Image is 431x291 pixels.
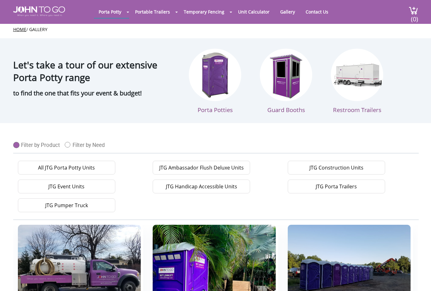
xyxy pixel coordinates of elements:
a: JTG Construction Units [288,161,385,175]
h1: Let's take a tour of our extensive Porta Potty range [13,45,177,84]
a: Unit Calculator [233,6,274,18]
a: Filter by Need [65,139,110,148]
a: All JTG Porta Potty Units [18,161,115,175]
img: Restroon Trailers [331,49,383,101]
a: JTG Handicap Accessible Units [153,180,250,193]
a: Porta Potty [94,6,126,18]
a: Gallery [276,6,300,18]
a: Restroom Trailers [331,49,383,114]
a: Temporary Fencing [179,6,229,18]
a: Contact Us [301,6,333,18]
a: Gallery [29,26,47,32]
a: JTG Event Units [18,180,115,193]
span: (0) [411,10,418,23]
img: JOHN to go [13,6,65,16]
span: Porta Potties [198,106,233,114]
img: Porta Potties [189,49,241,101]
a: Guard Booths [260,49,312,114]
a: Porta Potties [189,49,241,114]
a: JTG Porta Trailers [288,180,385,193]
span: Restroom Trailers [333,106,381,114]
img: Guard booths [260,49,312,101]
ul: / [13,26,418,33]
a: Home [13,26,26,32]
a: JTG Pumper Truck [18,198,115,212]
a: JTG Ambassador Flush Deluxe Units [153,161,250,175]
span: Guard Booths [267,106,305,114]
img: cart a [409,6,418,15]
a: Portable Trailers [130,6,175,18]
a: Filter by Product [13,139,65,148]
p: to find the one that fits your event & budget! [13,87,177,100]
